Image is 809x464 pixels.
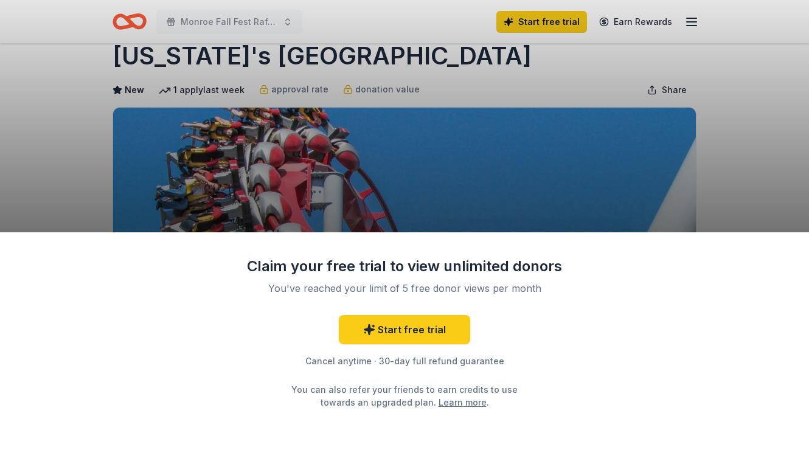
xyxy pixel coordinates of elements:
[246,257,563,276] div: Claim your free trial to view unlimited donors
[439,396,487,409] a: Learn more
[246,354,563,369] div: Cancel anytime · 30-day full refund guarantee
[261,281,548,296] div: You've reached your limit of 5 free donor views per month
[339,315,470,344] a: Start free trial
[280,383,529,409] div: You can also refer your friends to earn credits to use towards an upgraded plan. .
